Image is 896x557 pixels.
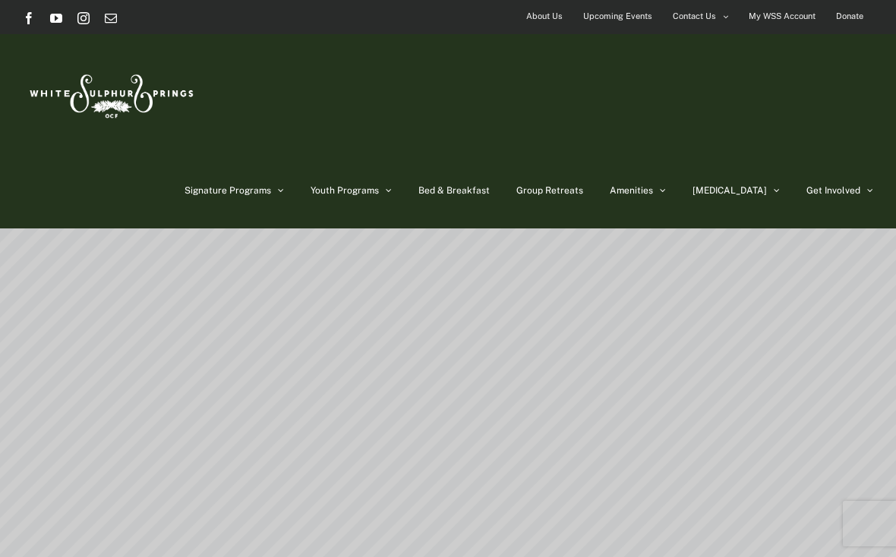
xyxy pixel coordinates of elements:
a: Signature Programs [185,153,284,228]
span: Group Retreats [516,186,583,195]
span: My WSS Account [749,5,816,27]
a: Facebook [23,12,35,24]
a: YouTube [50,12,62,24]
a: Amenities [610,153,666,228]
span: [MEDICAL_DATA] [693,186,767,195]
img: White Sulphur Springs Logo [23,58,197,129]
a: Get Involved [806,153,873,228]
span: Contact Us [673,5,716,27]
span: Youth Programs [311,186,379,195]
a: Group Retreats [516,153,583,228]
a: [MEDICAL_DATA] [693,153,780,228]
span: Bed & Breakfast [418,186,490,195]
nav: Main Menu [185,153,873,228]
span: Upcoming Events [583,5,652,27]
span: Amenities [610,186,653,195]
span: About Us [526,5,563,27]
a: Bed & Breakfast [418,153,490,228]
a: Youth Programs [311,153,392,228]
a: Email [105,12,117,24]
span: Get Involved [806,186,860,195]
span: Donate [836,5,863,27]
a: Instagram [77,12,90,24]
span: Signature Programs [185,186,271,195]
